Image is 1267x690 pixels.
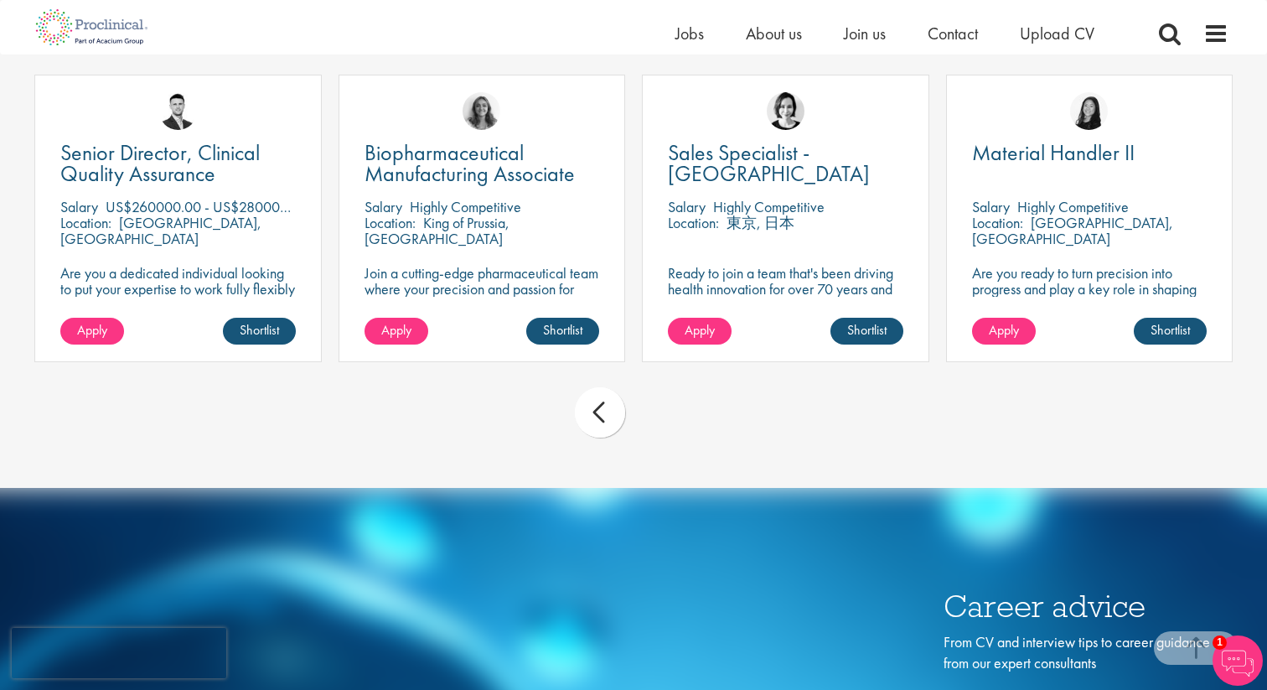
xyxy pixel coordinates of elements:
[60,213,111,232] span: Location:
[1134,318,1207,345] a: Shortlist
[1213,636,1227,650] span: 1
[668,197,706,216] span: Salary
[668,138,870,188] span: Sales Specialist - [GEOGRAPHIC_DATA]
[365,138,575,188] span: Biopharmaceutical Manufacturing Associate
[727,213,794,232] p: 東京, 日本
[972,138,1135,167] span: Material Handler II
[928,23,978,44] a: Contact
[159,92,197,130] img: Joshua Godden
[668,143,903,184] a: Sales Specialist - [GEOGRAPHIC_DATA]
[1020,23,1094,44] a: Upload CV
[365,265,600,329] p: Join a cutting-edge pharmaceutical team where your precision and passion for quality will help sh...
[60,138,260,188] span: Senior Director, Clinical Quality Assurance
[60,265,296,345] p: Are you a dedicated individual looking to put your expertise to work fully flexibly in a remote p...
[746,23,802,44] a: About us
[668,318,732,345] a: Apply
[972,318,1036,345] a: Apply
[365,197,402,216] span: Salary
[675,23,704,44] a: Jobs
[12,628,226,678] iframe: reCAPTCHA
[60,318,124,345] a: Apply
[1213,636,1263,686] img: Chatbot
[830,318,903,345] a: Shortlist
[989,321,1019,339] span: Apply
[972,265,1208,313] p: Are you ready to turn precision into progress and play a key role in shaping the future of pharma...
[223,318,296,345] a: Shortlist
[77,321,107,339] span: Apply
[365,143,600,184] a: Biopharmaceutical Manufacturing Associate
[365,213,416,232] span: Location:
[410,197,521,216] p: Highly Competitive
[972,197,1010,216] span: Salary
[60,143,296,184] a: Senior Director, Clinical Quality Assurance
[1017,197,1129,216] p: Highly Competitive
[844,23,886,44] a: Join us
[106,197,372,216] p: US$260000.00 - US$280000.00 per annum
[972,213,1173,248] p: [GEOGRAPHIC_DATA], [GEOGRAPHIC_DATA]
[972,143,1208,163] a: Material Handler II
[575,387,625,438] div: prev
[668,265,903,329] p: Ready to join a team that's been driving health innovation for over 70 years and build a career y...
[668,213,719,232] span: Location:
[713,197,825,216] p: Highly Competitive
[767,92,804,130] img: Nic Choa
[365,318,428,345] a: Apply
[972,213,1023,232] span: Location:
[60,213,261,248] p: [GEOGRAPHIC_DATA], [GEOGRAPHIC_DATA]
[463,92,500,130] img: Jackie Cerchio
[365,213,509,248] p: King of Prussia, [GEOGRAPHIC_DATA]
[685,321,715,339] span: Apply
[381,321,411,339] span: Apply
[944,590,1228,623] h3: Career advice
[60,197,98,216] span: Salary
[1070,92,1108,130] img: Numhom Sudsok
[526,318,599,345] a: Shortlist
